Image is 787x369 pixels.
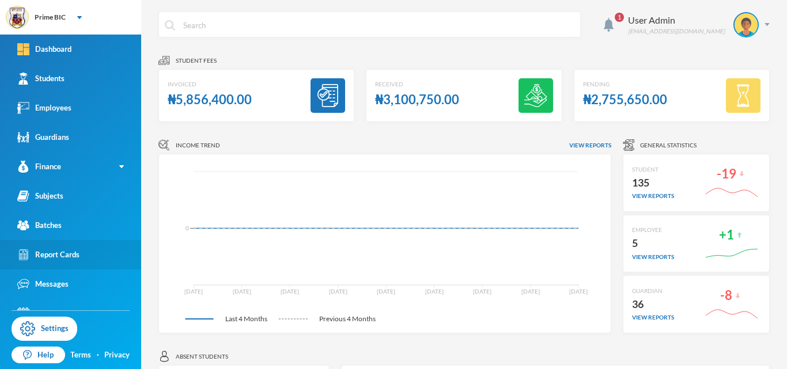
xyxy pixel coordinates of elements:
[375,80,459,89] div: Received
[719,224,734,246] div: +1
[375,89,459,111] div: ₦3,100,750.00
[168,89,252,111] div: ₦5,856,400.00
[17,43,71,55] div: Dashboard
[615,13,624,22] span: 1
[583,80,667,89] div: Pending
[233,288,251,295] tspan: [DATE]
[632,174,674,192] div: 135
[17,249,80,261] div: Report Cards
[569,141,611,150] span: View reports
[17,307,58,319] div: Events
[521,288,540,295] tspan: [DATE]
[176,352,228,361] span: Absent students
[632,287,674,295] div: GUARDIAN
[308,314,387,324] span: Previous 4 Months
[377,288,395,295] tspan: [DATE]
[12,347,65,364] a: Help
[425,288,444,295] tspan: [DATE]
[632,234,674,253] div: 5
[720,284,732,307] div: -8
[184,288,203,295] tspan: [DATE]
[17,219,62,231] div: Batches
[214,314,279,324] span: Last 4 Months
[632,165,674,174] div: STUDENT
[632,253,674,261] div: view reports
[281,288,299,295] tspan: [DATE]
[735,13,758,36] img: STUDENT
[628,13,725,27] div: User Admin
[574,69,770,122] a: Pending₦2,755,650.00
[632,295,674,314] div: 36
[70,349,91,361] a: Terms
[6,6,29,29] img: logo
[632,192,674,200] div: view reports
[473,288,491,295] tspan: [DATE]
[329,288,347,295] tspan: [DATE]
[640,141,697,150] span: General Statistics
[17,73,65,85] div: Students
[158,69,354,122] a: Invoiced₦5,856,400.00
[17,278,69,290] div: Messages
[632,313,674,322] div: view reports
[168,80,252,89] div: Invoiced
[176,141,220,150] span: Income Trend
[17,190,63,202] div: Subjects
[17,161,61,173] div: Finance
[104,349,130,361] a: Privacy
[165,20,175,31] img: search
[97,349,99,361] div: ·
[17,102,71,114] div: Employees
[17,131,69,143] div: Guardians
[12,317,77,341] a: Settings
[182,12,574,38] input: Search
[717,163,736,185] div: -19
[583,89,667,111] div: ₦2,755,650.00
[35,12,66,22] div: Prime BIC
[186,225,189,231] tspan: 0
[176,56,217,65] span: Student fees
[628,27,725,36] div: [EMAIL_ADDRESS][DOMAIN_NAME]
[632,226,674,234] div: EMPLOYEE
[569,288,588,295] tspan: [DATE]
